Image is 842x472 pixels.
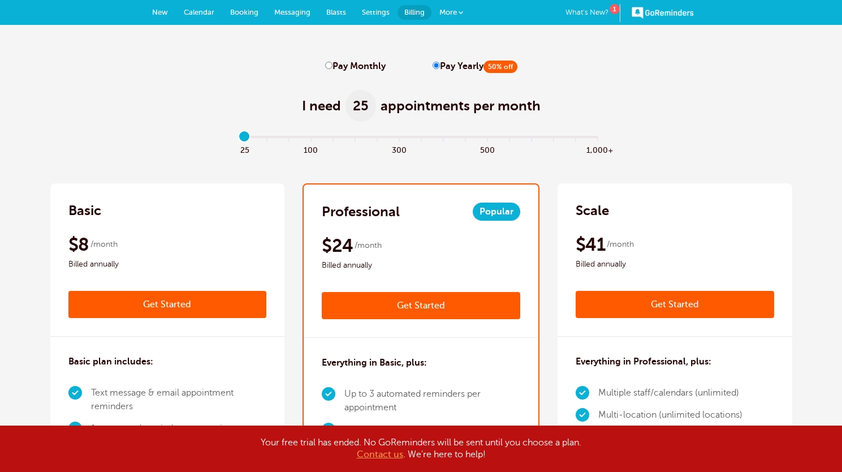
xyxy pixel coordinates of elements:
[302,97,341,115] span: I need
[362,8,390,16] span: Settings
[404,8,425,16] span: Billing
[483,61,517,73] span: 50% off
[476,143,498,156] span: 500
[68,291,267,318] a: Get Started
[184,8,214,16] span: Calendar
[326,8,346,16] span: Blasts
[598,404,742,426] li: Multi-location (unlimited locations)
[322,234,353,257] span: $24
[91,382,267,418] li: Text message & email appointment reminders
[388,143,410,156] span: 300
[90,238,118,251] span: /month
[357,449,403,460] a: Contact us
[139,437,704,461] div: Your free trial has ended. No GoReminders will be sent until you choose a plan. . We're here to h...
[274,8,310,16] span: Messaging
[576,355,711,368] h3: Everything in Professional, plus:
[586,143,608,156] span: 1,000+
[576,233,605,256] span: $41
[344,383,520,419] li: Up to 3 automated reminders per appointment
[344,419,520,441] li: Send different reminders at different times
[68,201,101,220] h2: Basic
[322,259,520,272] span: Billed annually
[398,5,431,20] a: Billing
[322,292,520,319] a: Get Started
[439,8,457,16] span: More
[576,291,774,318] a: Get Started
[68,355,153,368] h3: Basic plan includes:
[576,201,609,220] h2: Scale
[325,62,333,69] input: Pay Monthly
[300,143,322,156] span: 100
[325,61,386,72] label: Pay Monthly
[473,203,520,221] span: Popular
[91,418,267,440] li: 1 automated reminder per appointment
[433,62,440,69] input: Pay Yearly50% off
[322,203,400,221] h2: Professional
[607,238,634,251] span: /month
[433,61,517,72] label: Pay Yearly
[346,90,376,122] span: 25
[152,8,168,16] span: New
[68,258,267,271] span: Billed annually
[230,8,258,16] span: Booking
[68,233,89,256] span: $8
[355,239,382,252] span: /month
[610,4,620,14] div: 1
[381,97,541,115] span: appointments per month
[565,4,620,22] a: What's New?
[576,258,774,271] span: Billed annually
[234,143,256,156] span: 25
[598,382,742,404] li: Multiple staff/calendars (unlimited)
[322,356,427,370] h3: Everything in Basic, plus:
